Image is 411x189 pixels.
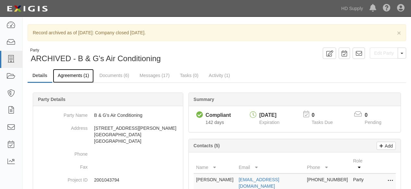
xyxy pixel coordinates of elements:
span: × [397,29,401,37]
img: logo-5460c22ac91f19d4615b14bd174203de0afe785f0fc80cf4dbbc73dc1793850b.png [5,3,50,15]
dt: Phone [36,148,88,157]
dt: Fax [36,161,88,170]
b: Party Details [38,97,66,102]
a: Documents (6) [94,69,134,82]
div: [DATE] [259,112,279,119]
span: Tasks Due [312,120,333,125]
a: Agreements (1) [53,69,94,83]
th: Name [194,155,236,173]
a: HD Supply [338,2,366,15]
th: Phone [304,155,350,173]
a: Add [377,142,396,150]
dt: Party Name [36,109,88,118]
a: Edit Party [370,48,398,59]
a: Messages (17) [135,69,175,82]
p: Record archived as of [DATE]: Company closed [DATE]. [33,29,401,36]
div: Compliant [206,112,231,119]
th: Role [350,155,370,173]
b: Contacts (5) [194,143,220,148]
div: ARCHIVED - B & G's Air Conditioning [28,48,212,64]
i: Help Center - Complianz [383,5,391,12]
div: Party [30,48,161,53]
a: [EMAIL_ADDRESS][DOMAIN_NAME] [239,177,279,189]
span: ARCHIVED - B & G's Air Conditioning [31,54,161,63]
dt: Address [36,122,88,131]
span: Since 04/15/2025 [206,120,224,125]
th: Email [236,155,305,173]
p: Add [383,142,393,150]
button: Close [397,29,401,36]
span: Pending [365,120,381,125]
p: 0 [365,112,389,119]
a: Details [28,69,52,83]
dd: [STREET_ADDRESS][PERSON_NAME] [GEOGRAPHIC_DATA] [GEOGRAPHIC_DATA] [36,122,180,148]
p: 2001043794 [94,177,180,183]
i: Compliant [196,112,203,118]
b: Summary [194,97,214,102]
a: Tasks (0) [175,69,203,82]
a: Activity (1) [204,69,235,82]
dd: B & G's Air Conditioning [36,109,180,122]
p: 0 [312,112,341,119]
dt: Project ID [36,173,88,183]
span: Expiration [259,120,279,125]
